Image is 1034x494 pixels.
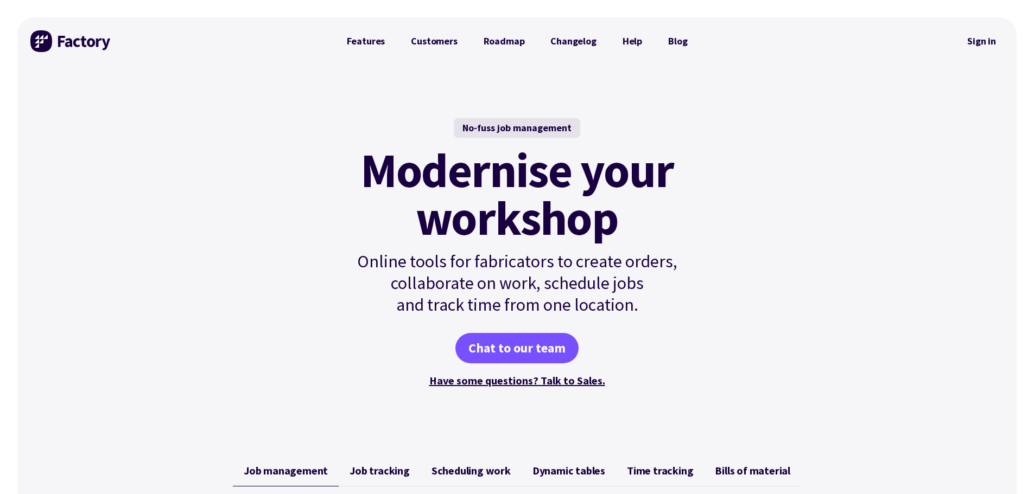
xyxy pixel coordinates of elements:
a: Customers [398,30,470,52]
p: Online tools for fabricators to create orders, collaborate on work, schedule jobs and track time ... [334,251,701,316]
a: Help [610,30,655,52]
a: Changelog [537,30,609,52]
a: Roadmap [471,30,538,52]
nav: Secondary Navigation [960,29,1004,54]
a: Features [334,30,398,52]
span: Time tracking [627,464,693,477]
div: No-fuss job management [454,118,580,138]
a: Chat to our team [455,333,579,363]
a: Have some questions? Talk to Sales. [429,374,605,387]
img: Factory [30,30,112,52]
span: Job tracking [350,464,410,477]
span: Dynamic tables [532,464,605,477]
nav: Primary Navigation [334,30,701,52]
span: Bills of material [715,464,790,477]
span: Job management [244,464,328,477]
a: Blog [655,30,700,52]
mark: Modernise your workshop [360,146,674,242]
span: Scheduling work [432,464,511,477]
a: Sign in [960,29,1004,54]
